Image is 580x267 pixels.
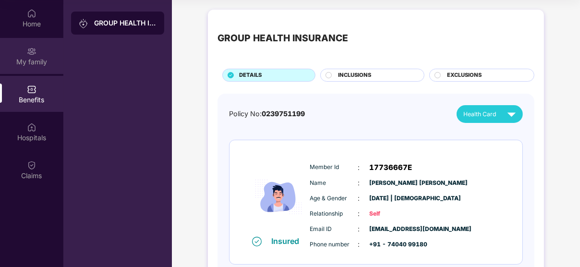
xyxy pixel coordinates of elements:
span: +91 - 74040 99180 [369,240,417,249]
span: : [358,178,360,188]
img: svg+xml;base64,PHN2ZyBpZD0iSG9zcGl0YWxzIiB4bWxucz0iaHR0cDovL3d3dy53My5vcmcvMjAwMC9zdmciIHdpZHRoPS... [27,122,36,132]
span: 0239751199 [262,109,305,118]
span: Health Card [463,109,496,119]
span: 17736667E [369,162,412,173]
span: Age & Gender [310,194,358,203]
span: : [358,208,360,219]
div: Policy No: [229,109,305,119]
span: Relationship [310,209,358,218]
div: Insured [271,236,305,246]
img: svg+xml;base64,PHN2ZyB3aWR0aD0iMjAiIGhlaWdodD0iMjAiIHZpZXdCb3g9IjAgMCAyMCAyMCIgZmlsbD0ibm9uZSIgeG... [79,19,88,28]
span: [EMAIL_ADDRESS][DOMAIN_NAME] [369,225,417,234]
div: GROUP HEALTH INSURANCE [217,31,348,45]
span: Email ID [310,225,358,234]
span: Self [369,209,417,218]
span: : [358,224,360,234]
span: INCLUSIONS [338,71,372,80]
span: : [358,239,360,250]
span: Phone number [310,240,358,249]
img: svg+xml;base64,PHN2ZyBpZD0iSG9tZSIgeG1sbnM9Imh0dHA6Ly93d3cudzMub3JnLzIwMDAvc3ZnIiB3aWR0aD0iMjAiIG... [27,9,36,18]
button: Health Card [457,105,523,123]
span: EXCLUSIONS [447,71,482,80]
img: svg+xml;base64,PHN2ZyBpZD0iQ2xhaW0iIHhtbG5zPSJodHRwOi8vd3d3LnczLm9yZy8yMDAwL3N2ZyIgd2lkdGg9IjIwIi... [27,160,36,170]
div: GROUP HEALTH INSURANCE [94,18,157,28]
span: : [358,193,360,204]
img: svg+xml;base64,PHN2ZyB3aWR0aD0iMjAiIGhlaWdodD0iMjAiIHZpZXdCb3g9IjAgMCAyMCAyMCIgZmlsbD0ibm9uZSIgeG... [27,47,36,56]
span: [DATE] | [DEMOGRAPHIC_DATA] [369,194,417,203]
img: svg+xml;base64,PHN2ZyB4bWxucz0iaHR0cDovL3d3dy53My5vcmcvMjAwMC9zdmciIHdpZHRoPSIxNiIgaGVpZ2h0PSIxNi... [252,237,262,246]
span: Member Id [310,163,358,172]
span: DETAILS [239,71,262,80]
img: icon [250,158,307,236]
span: : [358,162,360,173]
img: svg+xml;base64,PHN2ZyB4bWxucz0iaHR0cDovL3d3dy53My5vcmcvMjAwMC9zdmciIHZpZXdCb3g9IjAgMCAyNCAyNCIgd2... [503,106,520,122]
span: Name [310,179,358,188]
img: svg+xml;base64,PHN2ZyBpZD0iQmVuZWZpdHMiIHhtbG5zPSJodHRwOi8vd3d3LnczLm9yZy8yMDAwL3N2ZyIgd2lkdGg9Ij... [27,85,36,94]
span: [PERSON_NAME] [PERSON_NAME] [369,179,417,188]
